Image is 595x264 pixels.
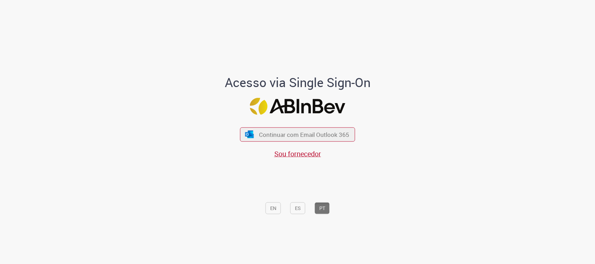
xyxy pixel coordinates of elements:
button: EN [266,202,281,214]
button: ES [290,202,305,214]
img: ícone Azure/Microsoft 360 [244,131,254,138]
button: ícone Azure/Microsoft 360 Continuar com Email Outlook 365 [240,127,355,142]
img: Logo ABInBev [250,98,345,115]
h1: Acesso via Single Sign-On [201,76,394,90]
a: Sou fornecedor [274,149,321,158]
span: Continuar com Email Outlook 365 [259,131,349,139]
button: PT [315,202,330,214]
